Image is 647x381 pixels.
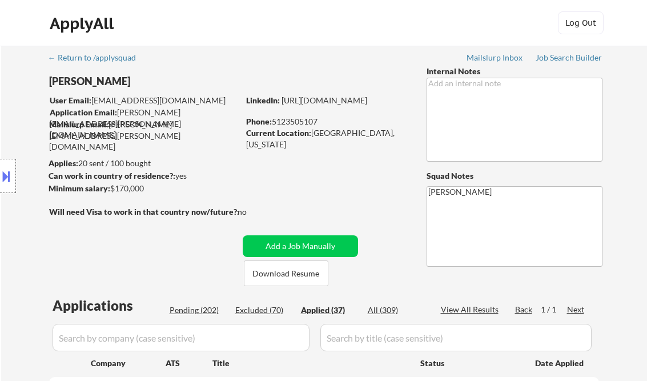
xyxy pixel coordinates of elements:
[427,66,602,77] div: Internal Notes
[541,304,567,315] div: 1 / 1
[368,304,425,316] div: All (309)
[170,304,227,316] div: Pending (202)
[246,128,311,138] strong: Current Location:
[244,260,328,286] button: Download Resume
[48,54,147,62] div: ← Return to /applysquad
[53,324,310,351] input: Search by company (case sensitive)
[320,324,592,351] input: Search by title (case sensitive)
[212,358,409,369] div: Title
[238,206,270,218] div: no
[441,304,502,315] div: View All Results
[467,54,524,62] div: Mailslurp Inbox
[243,235,358,257] button: Add a Job Manually
[535,358,585,369] div: Date Applied
[246,117,272,126] strong: Phone:
[515,304,533,315] div: Back
[282,95,367,105] a: [URL][DOMAIN_NAME]
[246,127,408,150] div: [GEOGRAPHIC_DATA], [US_STATE]
[427,170,602,182] div: Squad Notes
[50,14,117,33] div: ApplyAll
[246,116,408,127] div: 5123505107
[166,358,212,369] div: ATS
[536,54,602,62] div: Job Search Builder
[536,53,602,65] a: Job Search Builder
[558,11,604,34] button: Log Out
[301,304,358,316] div: Applied (37)
[567,304,585,315] div: Next
[246,95,280,105] strong: LinkedIn:
[53,299,166,312] div: Applications
[91,358,166,369] div: Company
[420,352,519,373] div: Status
[48,53,147,65] a: ← Return to /applysquad
[235,304,292,316] div: Excluded (70)
[467,53,524,65] a: Mailslurp Inbox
